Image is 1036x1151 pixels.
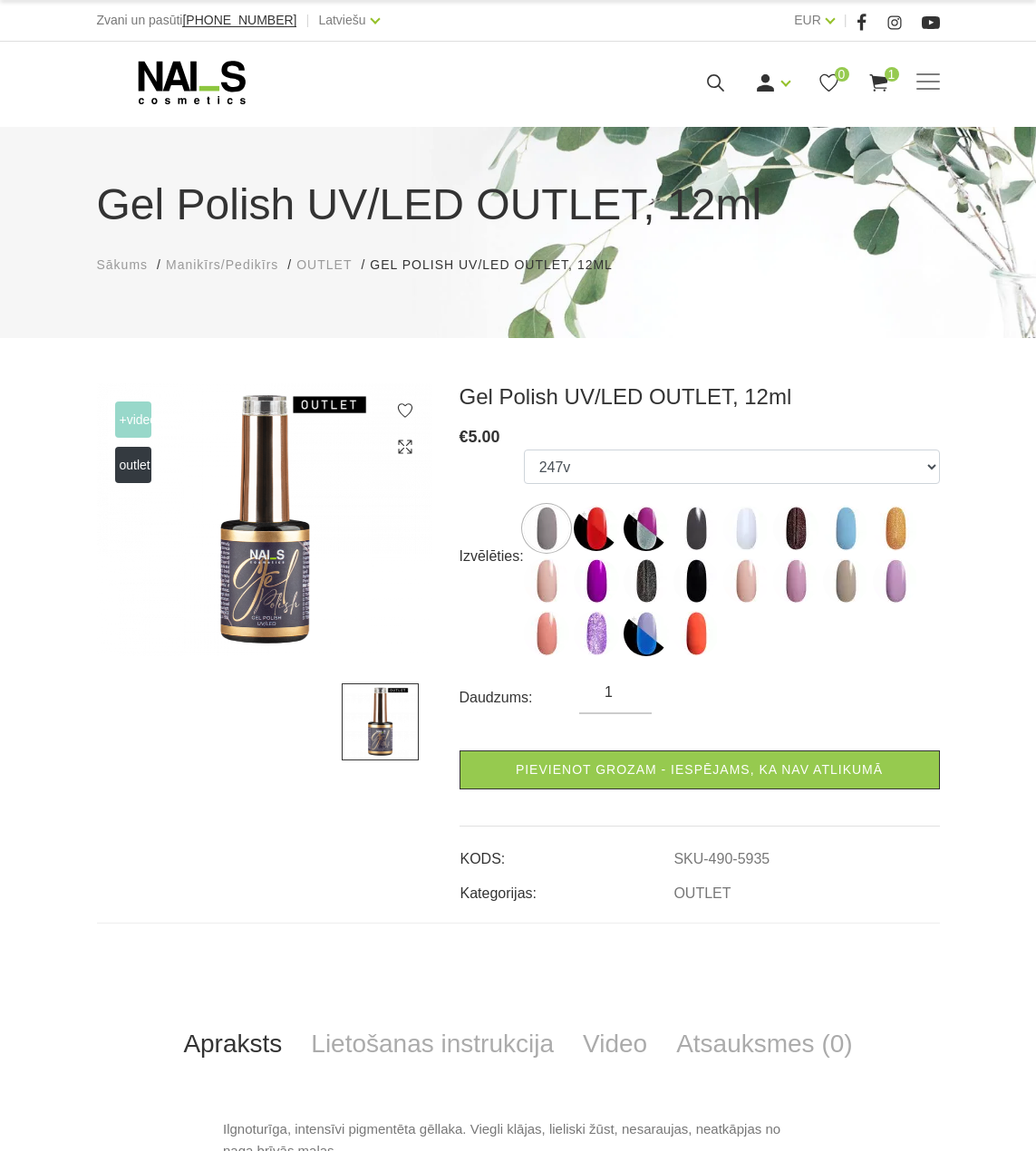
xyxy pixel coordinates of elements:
a: OUTLET [673,885,731,902]
a: EUR [794,9,821,31]
h3: Gel Polish UV/LED OUTLET, 12ml [460,383,940,411]
img: ... [773,558,818,604]
span: OUTLET [296,257,352,272]
img: ... [773,506,818,551]
a: [PHONE_NUMBER] [182,14,296,27]
img: ... [624,506,669,551]
div: Izvēlēties: [460,542,524,571]
img: ... [624,558,669,604]
img: ... [723,506,769,551]
img: ... [574,558,619,604]
img: ... [524,506,569,551]
span: 5.00 [469,428,500,446]
img: ... [342,683,419,760]
a: Video [568,1014,662,1074]
img: ... [723,558,769,604]
img: ... [97,383,432,656]
a: Apraksts [169,1014,296,1074]
span: +Video [115,401,151,438]
div: Daudzums: [460,683,580,712]
td: Kategorijas: [460,870,673,904]
a: 0 [818,72,840,94]
a: 1 [867,72,890,94]
a: Atsauksmes (0) [662,1014,867,1074]
a: Sākums [97,256,149,275]
li: Gel Polish UV/LED OUTLET, 12ml [370,256,630,275]
span: | [844,9,847,32]
h1: Gel Polish UV/LED OUTLET, 12ml [97,172,940,237]
img: ... [524,558,569,604]
td: KODS: [460,836,673,870]
img: ... [624,611,669,656]
span: Sākums [97,257,149,272]
img: ... [673,611,719,656]
a: SKU-490-5935 [673,851,770,867]
img: ... [823,558,868,604]
span: 0 [835,67,849,82]
a: Manikīrs/Pedikīrs [166,256,278,275]
span: [PHONE_NUMBER] [182,13,296,27]
span: Manikīrs/Pedikīrs [166,257,278,272]
img: ... [574,611,619,656]
span: | [305,9,309,32]
img: ... [873,558,918,604]
a: Latviešu [318,9,365,31]
span: 1 [885,67,899,82]
img: ... [673,506,719,551]
img: ... [574,506,619,551]
img: ... [673,558,719,604]
span: OUTLET [115,447,151,483]
span: € [460,428,469,446]
img: ... [873,506,918,551]
a: Pievienot grozam [460,750,940,789]
img: ... [524,611,569,656]
a: OUTLET [296,256,352,275]
div: Zvani un pasūti [97,9,297,32]
img: ... [823,506,868,551]
a: Lietošanas instrukcija [296,1014,568,1074]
